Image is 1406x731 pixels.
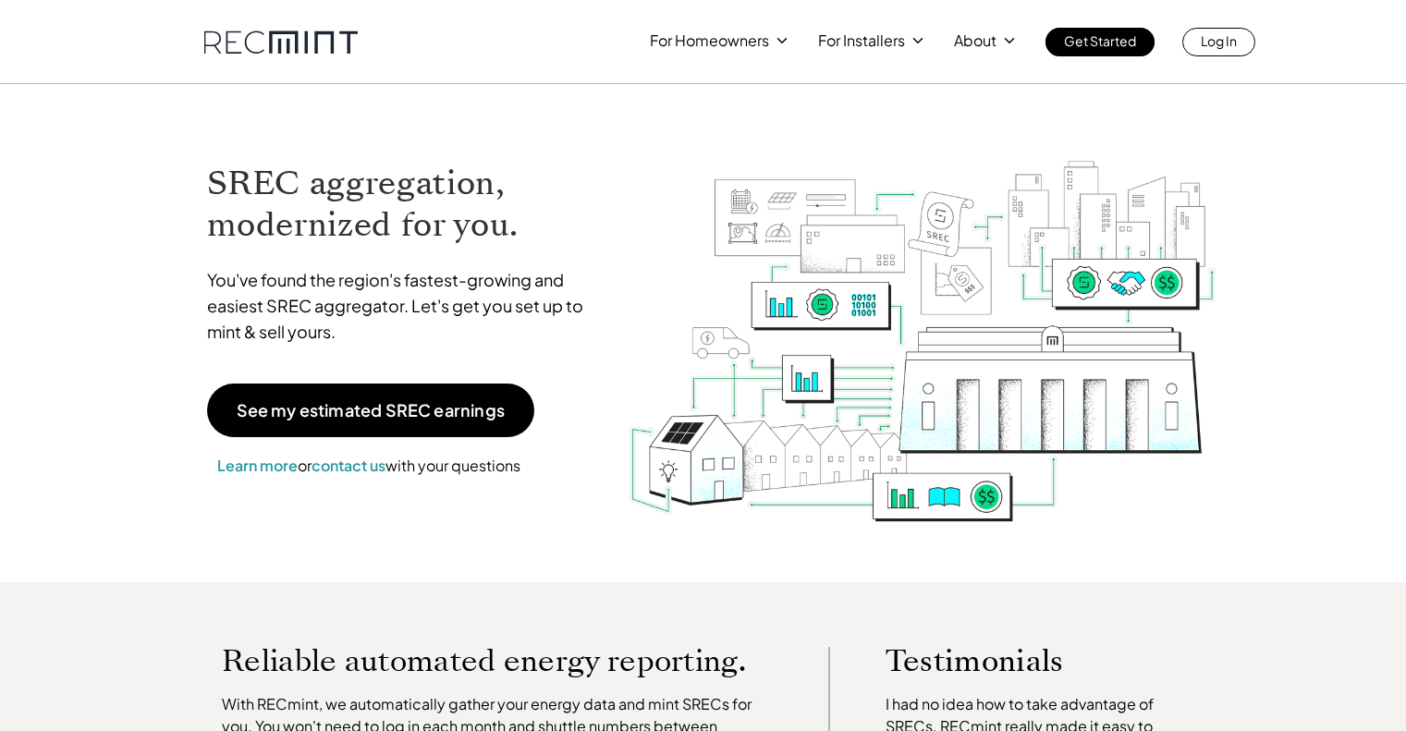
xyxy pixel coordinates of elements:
p: Log In [1201,28,1237,54]
a: Log In [1182,28,1255,56]
p: You've found the region's fastest-growing and easiest SREC aggregator. Let's get you set up to mi... [207,267,601,345]
img: RECmint value cycle [628,112,1217,527]
p: Get Started [1064,28,1136,54]
h1: SREC aggregation, modernized for you. [207,163,601,246]
a: See my estimated SREC earnings [207,384,534,437]
p: See my estimated SREC earnings [237,402,505,419]
a: Learn more [217,456,298,475]
p: or with your questions [207,454,531,478]
p: For Homeowners [650,28,769,54]
a: contact us [312,456,385,475]
p: Reliable automated energy reporting. [222,647,773,675]
p: Testimonials [886,647,1161,675]
a: Get Started [1045,28,1155,56]
p: About [954,28,996,54]
p: For Installers [818,28,905,54]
